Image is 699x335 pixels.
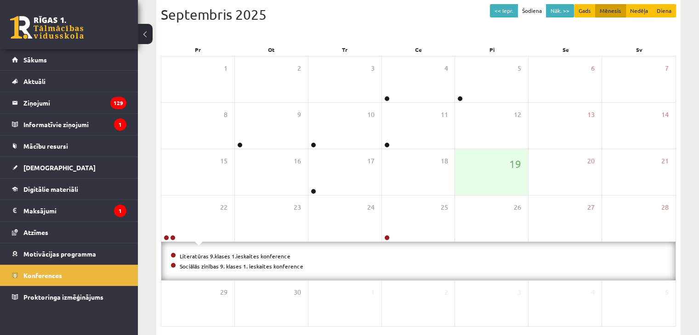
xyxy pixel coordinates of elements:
[12,157,126,178] a: [DEMOGRAPHIC_DATA]
[517,287,521,297] span: 3
[110,97,126,109] i: 129
[180,252,290,260] a: Literatūras 9.klases 1.ieskaites konference
[661,156,669,166] span: 21
[381,43,455,56] div: Ce
[12,114,126,135] a: Informatīvie ziņojumi1
[514,202,521,212] span: 26
[12,222,126,243] a: Atzīmes
[297,110,301,120] span: 9
[294,202,301,212] span: 23
[455,43,529,56] div: Pi
[514,110,521,120] span: 12
[444,63,448,73] span: 4
[602,43,676,56] div: Sv
[23,114,126,135] legend: Informatīvie ziņojumi
[224,63,227,73] span: 1
[294,156,301,166] span: 16
[12,92,126,113] a: Ziņojumi129
[161,43,234,56] div: Pr
[23,250,96,258] span: Motivācijas programma
[665,63,669,73] span: 7
[12,243,126,264] a: Motivācijas programma
[12,135,126,156] a: Mācību resursi
[12,179,126,200] a: Digitālie materiāli
[12,49,126,70] a: Sākums
[444,287,448,297] span: 2
[591,287,595,297] span: 4
[529,43,602,56] div: Se
[440,110,448,120] span: 11
[23,293,103,301] span: Proktoringa izmēģinājums
[23,185,78,193] span: Digitālie materiāli
[587,156,595,166] span: 20
[220,156,227,166] span: 15
[517,63,521,73] span: 5
[371,287,375,297] span: 1
[371,63,375,73] span: 3
[595,4,626,17] button: Mēnesis
[652,4,676,17] button: Diena
[574,4,596,17] button: Gads
[23,163,96,172] span: [DEMOGRAPHIC_DATA]
[294,287,301,297] span: 30
[114,118,126,131] i: 1
[23,77,45,85] span: Aktuāli
[297,63,301,73] span: 2
[220,287,227,297] span: 29
[23,92,126,113] legend: Ziņojumi
[665,287,669,297] span: 5
[23,142,68,150] span: Mācību resursi
[10,16,84,39] a: Rīgas 1. Tālmācības vidusskola
[23,200,126,221] legend: Maksājumi
[367,156,375,166] span: 17
[625,4,653,17] button: Nedēļa
[591,63,595,73] span: 6
[23,271,62,279] span: Konferences
[661,202,669,212] span: 28
[220,202,227,212] span: 22
[490,4,518,17] button: << Iepr.
[224,110,227,120] span: 8
[367,202,375,212] span: 24
[308,43,381,56] div: Tr
[23,228,48,236] span: Atzīmes
[517,4,546,17] button: Šodiena
[12,200,126,221] a: Maksājumi1
[587,110,595,120] span: 13
[161,4,676,25] div: Septembris 2025
[546,4,574,17] button: Nāk. >>
[440,202,448,212] span: 25
[587,202,595,212] span: 27
[114,205,126,217] i: 1
[12,265,126,286] a: Konferences
[234,43,308,56] div: Ot
[440,156,448,166] span: 18
[180,262,303,270] a: Sociālās zinības 9. klases 1. ieskaites konference
[12,286,126,307] a: Proktoringa izmēģinājums
[12,71,126,92] a: Aktuāli
[367,110,375,120] span: 10
[23,56,47,64] span: Sākums
[661,110,669,120] span: 14
[509,156,521,172] span: 19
